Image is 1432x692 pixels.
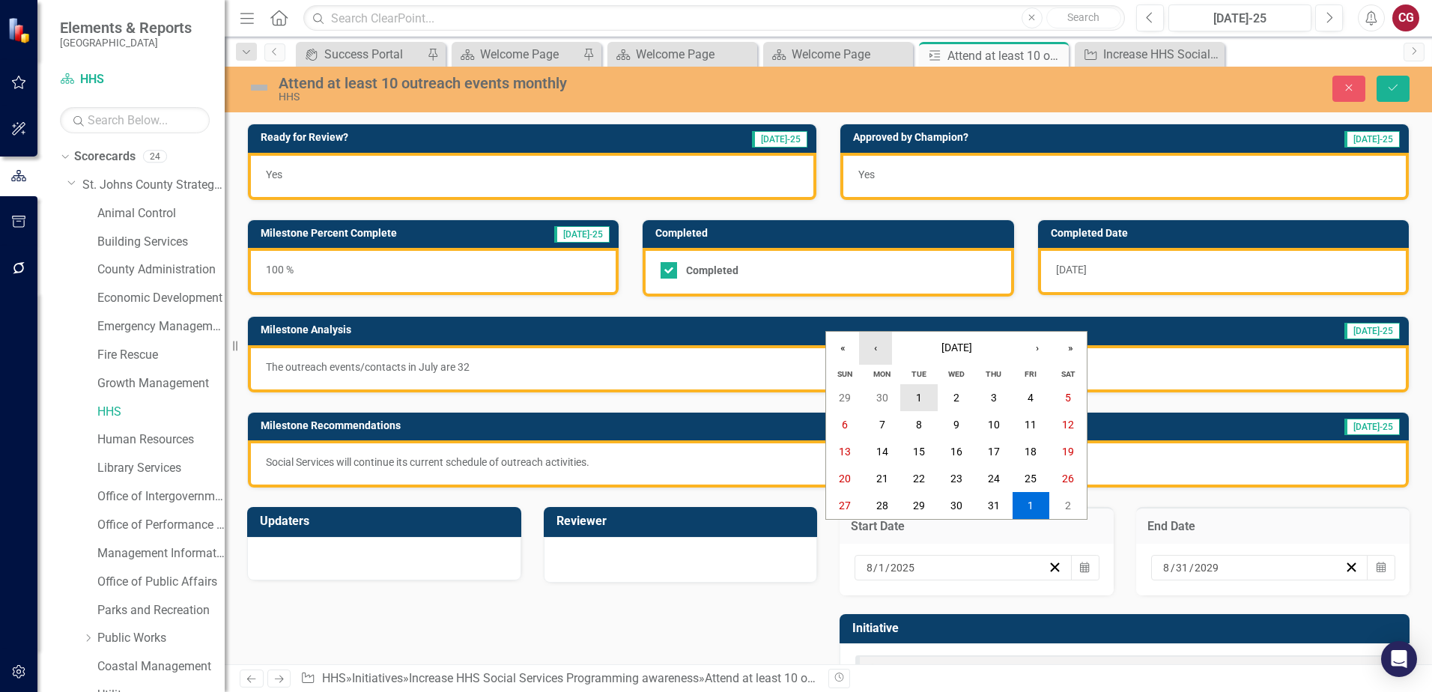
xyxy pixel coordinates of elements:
a: Library Services [97,460,225,477]
a: Parks and Recreation [97,602,225,619]
a: Coastal Management [97,658,225,676]
abbr: August 2, 2025 [1065,500,1071,512]
h3: Milestone Analysis [261,324,961,336]
button: July 3, 2025 [975,384,1013,411]
img: ClearPoint Strategy [6,16,34,44]
button: July 10, 2025 [975,411,1013,438]
h3: Start Date [851,520,1102,533]
abbr: July 26, 2025 [1062,473,1074,485]
button: July 1, 2025 [900,384,938,411]
abbr: Tuesday [911,369,926,379]
abbr: July 19, 2025 [1062,446,1074,458]
button: « [826,332,859,365]
a: County Administration [97,261,225,279]
button: July 31, 2025 [975,492,1013,519]
abbr: July 10, 2025 [988,419,1000,431]
div: Welcome Page [792,45,909,64]
span: Search [1067,11,1099,23]
a: Increase HHS Social Services Programming awareness [409,671,699,685]
div: Attend at least 10 outreach events monthly [279,75,899,91]
abbr: July 17, 2025 [988,446,1000,458]
h3: Ready for Review? [261,132,593,143]
a: Fire Rescue [97,347,225,364]
p: Social Services will continue its current schedule of outreach activities. [266,455,1391,470]
abbr: June 30, 2025 [876,392,888,404]
h3: Updaters [260,515,514,528]
abbr: July 3, 2025 [991,392,997,404]
abbr: July 8, 2025 [916,419,922,431]
h3: End Date [1147,520,1399,533]
button: July 18, 2025 [1013,438,1050,465]
span: [DATE]-25 [1344,323,1400,339]
a: HHS [322,671,346,685]
button: July 13, 2025 [826,438,864,465]
span: [DATE]-25 [554,226,610,243]
abbr: July 18, 2025 [1025,446,1037,458]
a: HHS [60,71,210,88]
button: July 21, 2025 [864,465,901,492]
button: July 30, 2025 [938,492,975,519]
a: Building Services [97,234,225,251]
button: July 25, 2025 [1013,465,1050,492]
span: [DATE]-25 [1344,419,1400,435]
abbr: July 21, 2025 [876,473,888,485]
div: [DATE]-25 [1174,10,1306,28]
a: Office of Performance & Transparency [97,517,225,534]
abbr: July 12, 2025 [1062,419,1074,431]
button: Search [1046,7,1121,28]
button: July 11, 2025 [1013,411,1050,438]
h3: Reviewer [556,515,810,528]
abbr: July 4, 2025 [1028,392,1034,404]
abbr: Monday [873,369,891,379]
div: Increase HHS Social Services Programming awareness [1103,45,1221,64]
button: › [1021,332,1054,365]
span: / [1171,561,1175,574]
span: / [1189,561,1194,574]
button: June 29, 2025 [826,384,864,411]
button: July 7, 2025 [864,411,901,438]
button: July 26, 2025 [1049,465,1087,492]
p: The outreach events/contacts in July are 32 [266,359,1391,374]
button: July 16, 2025 [938,438,975,465]
button: July 22, 2025 [900,465,938,492]
input: yyyy [890,560,915,575]
h3: Completed Date [1051,228,1401,239]
button: July 20, 2025 [826,465,864,492]
span: [DATE] [1056,264,1087,276]
button: July 17, 2025 [975,438,1013,465]
abbr: June 29, 2025 [839,392,851,404]
abbr: July 22, 2025 [913,473,925,485]
abbr: July 23, 2025 [950,473,962,485]
abbr: August 1, 2025 [1028,500,1034,512]
button: July 19, 2025 [1049,438,1087,465]
abbr: July 1, 2025 [916,392,922,404]
abbr: Saturday [1061,369,1075,379]
a: Emergency Management [97,318,225,336]
div: Open Intercom Messenger [1381,641,1417,677]
a: Growth Management [97,375,225,392]
abbr: July 25, 2025 [1025,473,1037,485]
abbr: July 7, 2025 [879,419,885,431]
div: Welcome Page [480,45,579,64]
a: Human Resources [97,431,225,449]
span: [DATE]-25 [752,131,807,148]
button: July 14, 2025 [864,438,901,465]
abbr: July 6, 2025 [842,419,848,431]
button: ‹ [859,332,892,365]
button: July 27, 2025 [826,492,864,519]
h3: Completed [655,228,1006,239]
abbr: July 28, 2025 [876,500,888,512]
a: Increase HHS Social Services Programming awareness [1078,45,1221,64]
button: July 5, 2025 [1049,384,1087,411]
button: July 24, 2025 [975,465,1013,492]
div: Attend at least 10 outreach events monthly [947,46,1065,65]
a: Office of Intergovernmental Affairs [97,488,225,506]
button: [DATE]-25 [1168,4,1311,31]
button: July 15, 2025 [900,438,938,465]
button: July 29, 2025 [900,492,938,519]
a: Success Portal [300,45,423,64]
span: [DATE] [941,342,972,353]
a: Management Information Systems [97,545,225,562]
abbr: July 15, 2025 [913,446,925,458]
button: CG [1392,4,1419,31]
